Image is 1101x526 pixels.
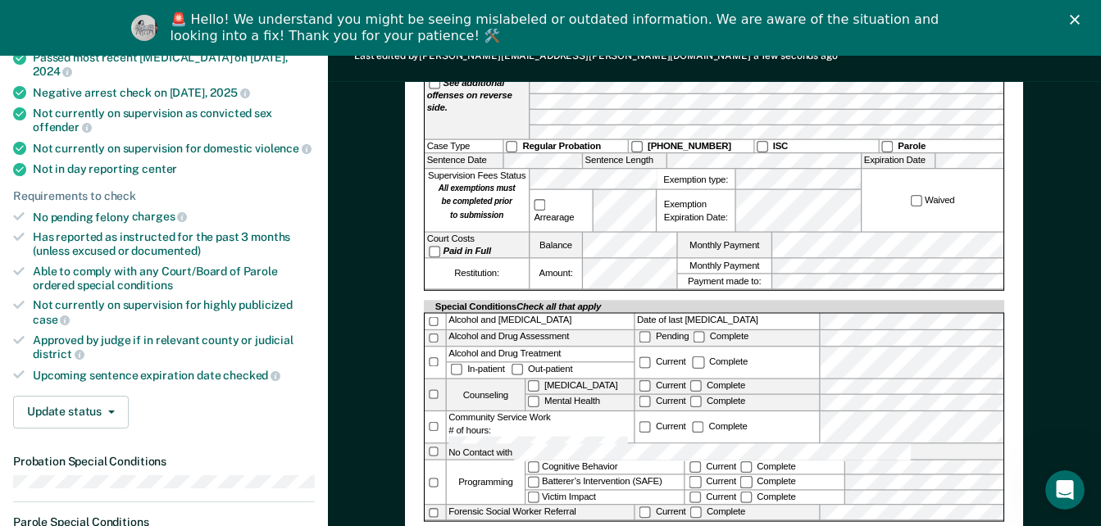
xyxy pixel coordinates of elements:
div: Restitution: [425,259,529,288]
label: Complete [739,492,798,502]
div: Negative arrest check on [DATE], [33,85,315,100]
input: Arrearage [535,199,546,211]
input: [PHONE_NUMBER] [631,141,643,152]
label: Complete [739,476,798,487]
label: No Contact with [447,443,1003,459]
div: Alcohol and Drug Assessment [447,330,634,346]
span: charges [132,210,188,223]
label: Current [637,357,688,368]
input: Complete [740,476,752,487]
span: conditions [117,279,173,292]
span: center [142,162,177,175]
label: Current [688,492,739,502]
label: Payment made to: [678,274,771,288]
div: Supervision Fees Status [425,170,529,232]
label: Complete [688,506,748,517]
input: Complete [740,461,752,473]
strong: All exemptions must be completed prior to submission [439,184,516,220]
input: Pending [639,331,651,342]
div: No pending felony [33,210,315,224]
div: Upcoming sentence expiration date [33,368,315,383]
div: Close [1070,15,1086,25]
div: Approved by judge if in relevant county or judicial [33,333,315,361]
input: Complete [690,380,702,392]
strong: Parole [899,141,926,152]
button: Update status [13,396,129,429]
input: Out-patient [512,364,523,375]
label: Current [637,380,688,391]
div: Passed most recent [MEDICAL_DATA] on [DATE], [33,51,315,79]
input: Victim Impact [528,492,539,503]
input: Complete [740,492,752,503]
input: Complete [690,506,702,518]
iframe: Intercom live chat [1045,470,1085,510]
label: [MEDICAL_DATA] [526,379,635,393]
label: Arrearage [532,198,590,224]
strong: Paid in Full [444,246,492,256]
label: In-patient [449,364,510,374]
label: Mental Health [526,395,635,410]
label: Amount: [530,259,582,288]
div: Court Costs [425,233,529,258]
input: Current [639,356,651,368]
input: Current [689,461,701,473]
label: Exemption type: [657,170,735,189]
span: a few seconds ago [753,50,838,61]
input: [MEDICAL_DATA] [528,380,539,392]
input: Cognitive Behavior [528,461,539,473]
input: Parole [881,141,893,152]
span: 2024 [33,65,72,78]
label: Sentence Date [425,154,503,168]
dt: Probation Special Conditions [13,455,315,469]
strong: See additional offenses on reverse side. [427,78,512,114]
input: Current [639,396,651,407]
input: Current [689,476,701,487]
label: Date of last [MEDICAL_DATA] [635,313,819,329]
label: Victim Impact [526,490,685,504]
input: See additional offenses on reverse side. [429,78,440,89]
input: Current [639,421,651,433]
input: Paid in Full [429,246,440,257]
label: Monthly Payment [678,233,771,258]
span: Check all that apply [516,301,601,311]
strong: [PHONE_NUMBER] [648,141,731,152]
span: district [33,347,84,360]
label: Current [637,421,688,432]
label: Complete [739,461,798,472]
input: Current [639,506,651,518]
label: Current [637,506,688,517]
span: checked [223,369,280,382]
label: Waived [908,194,957,207]
div: Counseling [447,379,525,410]
input: Mental Health [528,396,539,407]
input: Current [639,380,651,392]
label: Expiration Date [862,154,935,168]
div: Able to comply with any Court/Board of Parole ordered special [33,265,315,292]
div: Programming [447,460,525,504]
div: Exemption Expiration Date: [657,190,735,232]
label: Complete [690,357,750,368]
input: In-patient [451,364,462,375]
div: Alcohol and [MEDICAL_DATA] [447,313,634,329]
span: 2025 [210,86,249,99]
strong: ISC [773,141,788,152]
input: Complete [693,356,704,368]
div: Alcohol and Drug Treatment [447,347,634,361]
input: Regular Probation [506,141,517,152]
div: Not currently on supervision for domestic [33,141,315,156]
div: Not in day reporting [33,162,315,176]
label: Sentence Length [583,154,667,168]
div: Forensic Social Worker Referral [447,506,634,519]
div: Special Conditions [434,300,604,312]
strong: Regular Probation [523,141,602,152]
input: Waived [911,195,922,206]
label: Current [637,396,688,406]
label: Complete [688,396,748,406]
input: ISC [757,141,768,152]
div: Not currently on supervision for highly publicized [33,298,315,326]
label: Complete [691,331,751,342]
label: Complete [688,380,748,391]
input: Complete [692,421,703,433]
div: Has reported as instructed for the past 3 months (unless excused or [33,230,315,258]
span: documented) [131,244,200,257]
